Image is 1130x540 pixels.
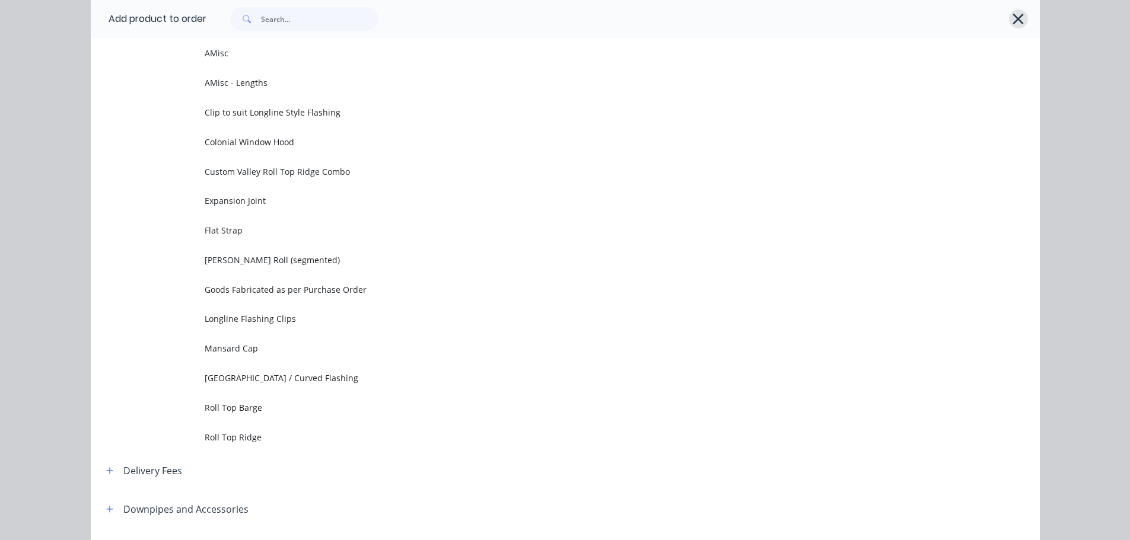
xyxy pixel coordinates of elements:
[205,47,873,59] span: AMisc
[205,401,873,414] span: Roll Top Barge
[205,76,873,89] span: AMisc - Lengths
[205,312,873,325] span: Longline Flashing Clips
[205,372,873,384] span: [GEOGRAPHIC_DATA] / Curved Flashing
[205,165,873,178] span: Custom Valley Roll Top Ridge Combo
[205,194,873,207] span: Expansion Joint
[205,106,873,119] span: Clip to suit Longline Style Flashing
[123,464,182,478] div: Delivery Fees
[205,224,873,237] span: Flat Strap
[261,7,378,31] input: Search...
[205,342,873,354] span: Mansard Cap
[205,431,873,443] span: Roll Top Ridge
[123,502,249,516] div: Downpipes and Accessories
[205,254,873,266] span: [PERSON_NAME] Roll (segmented)
[205,136,873,148] span: Colonial Window Hood
[205,283,873,296] span: Goods Fabricated as per Purchase Order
